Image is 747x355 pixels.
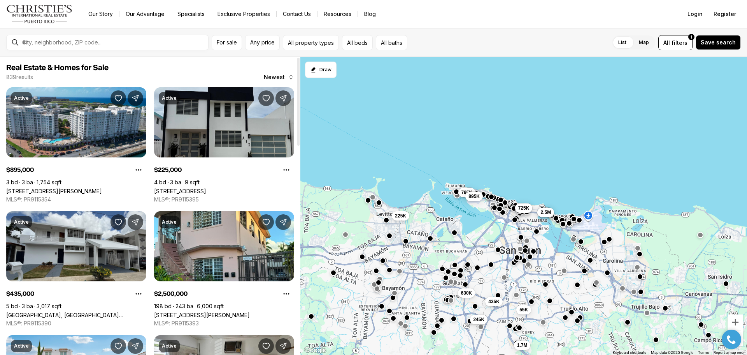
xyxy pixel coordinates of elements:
a: Calle 1 VILLAS DE LEVITTOWN #A12, TOA BAJA PR, 00949 [154,188,206,194]
span: 245K [473,316,484,323]
button: 435K [485,297,503,306]
a: 100 DEL MUELLE #1905, SAN JUAN PR, 00901 [6,188,102,194]
span: Real Estate & Homes for Sale [6,64,109,72]
button: Allfilters1 [658,35,693,50]
span: 435K [488,298,500,305]
a: Our Advantage [119,9,171,19]
p: Active [162,343,177,349]
a: Terms [698,350,709,355]
span: For sale [217,39,237,46]
a: 2256 CACIQUE, SAN JUAN PR, 00913 [154,312,250,318]
button: Contact Us [277,9,317,19]
span: 2.5M [540,209,551,215]
p: Active [162,95,177,101]
button: Save Property: 153 CALLE MARTINETE [110,338,126,354]
img: logo [6,5,73,23]
button: Newest [259,69,299,85]
p: Active [162,219,177,225]
span: 795K [461,189,473,196]
span: 1.7M [517,342,528,348]
span: Login [687,11,703,17]
button: All property types [283,35,339,50]
p: 839 results [6,74,33,80]
button: Property options [131,286,146,302]
span: Save search [701,39,736,46]
span: Map data ©2025 Google [651,350,693,355]
span: 725K [518,205,530,211]
p: Active [14,219,29,225]
button: All baths [376,35,407,50]
button: Start drawing [305,62,337,78]
button: Share Property [128,338,143,354]
a: Report a map error [714,350,745,355]
button: Save Property: 2256 CACIQUE [258,214,274,230]
button: 795K [458,188,476,197]
span: Newest [264,74,285,80]
button: 1.7M [514,341,531,350]
button: Share Property [128,214,143,230]
button: Property options [279,286,294,302]
button: Property options [279,162,294,178]
span: 630K [461,290,472,296]
button: 2.5M [537,208,554,217]
button: 630K [458,288,475,298]
span: Any price [250,39,275,46]
a: Specialists [171,9,211,19]
span: 55K [519,307,528,313]
button: Save Property: 100 DEL MUELLE #1905 [110,90,126,106]
p: Active [14,343,29,349]
button: Save search [696,35,741,50]
span: All [663,39,670,47]
button: Zoom in [728,314,743,330]
span: Register [714,11,736,17]
button: Share Property [275,90,291,106]
span: 225K [395,213,406,219]
button: For sale [212,35,242,50]
span: filters [672,39,687,47]
button: Property options [131,162,146,178]
button: Save Property: [258,338,274,354]
label: Map [633,35,655,49]
button: Save Property: College Park IV LOVAINA [110,214,126,230]
button: 55K [516,305,531,314]
span: 1 [691,34,692,40]
button: Save Property: Calle 1 VILLAS DE LEVITTOWN #A12 [258,90,274,106]
a: College Park IV LOVAINA, SAN JUAN PR, 00921 [6,312,146,318]
button: Share Property [128,90,143,106]
label: List [612,35,633,49]
a: Exclusive Properties [211,9,276,19]
a: Resources [317,9,358,19]
a: Blog [358,9,382,19]
button: Register [709,6,741,22]
button: All beds [342,35,373,50]
button: Login [683,6,707,22]
a: Our Story [82,9,119,19]
button: 725K [515,203,533,213]
button: 895K [465,192,483,201]
p: Active [14,95,29,101]
button: 245K [470,315,487,324]
button: Share Property [275,338,291,354]
button: Share Property [275,214,291,230]
span: 895K [468,193,480,200]
button: 225K [392,211,409,221]
button: Any price [245,35,280,50]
